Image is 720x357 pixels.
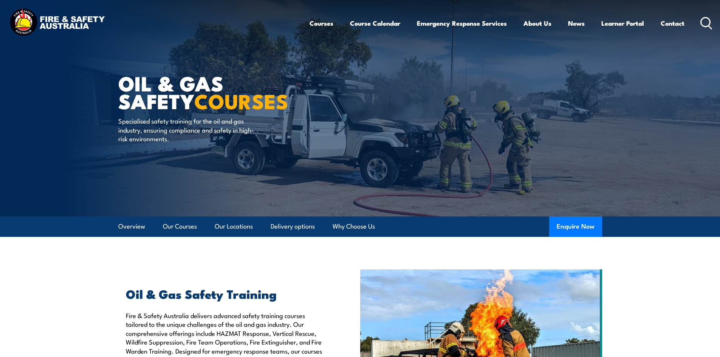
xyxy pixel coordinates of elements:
a: Delivery options [271,216,315,236]
a: Our Locations [215,216,253,236]
button: Enquire Now [549,216,602,237]
a: Emergency Response Services [417,13,507,33]
a: About Us [523,13,551,33]
a: Why Choose Us [333,216,375,236]
a: Contact [661,13,684,33]
a: Courses [310,13,333,33]
a: Our Courses [163,216,197,236]
p: Specialised safety training for the oil and gas industry, ensuring compliance and safety in high-... [118,116,256,143]
h1: OIL & GAS SAFETY [118,74,305,109]
h2: Oil & Gas Safety Training [126,288,325,299]
a: Learner Portal [601,13,644,33]
a: Overview [118,216,145,236]
strong: COURSES [194,85,288,116]
a: News [568,13,585,33]
a: Course Calendar [350,13,400,33]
